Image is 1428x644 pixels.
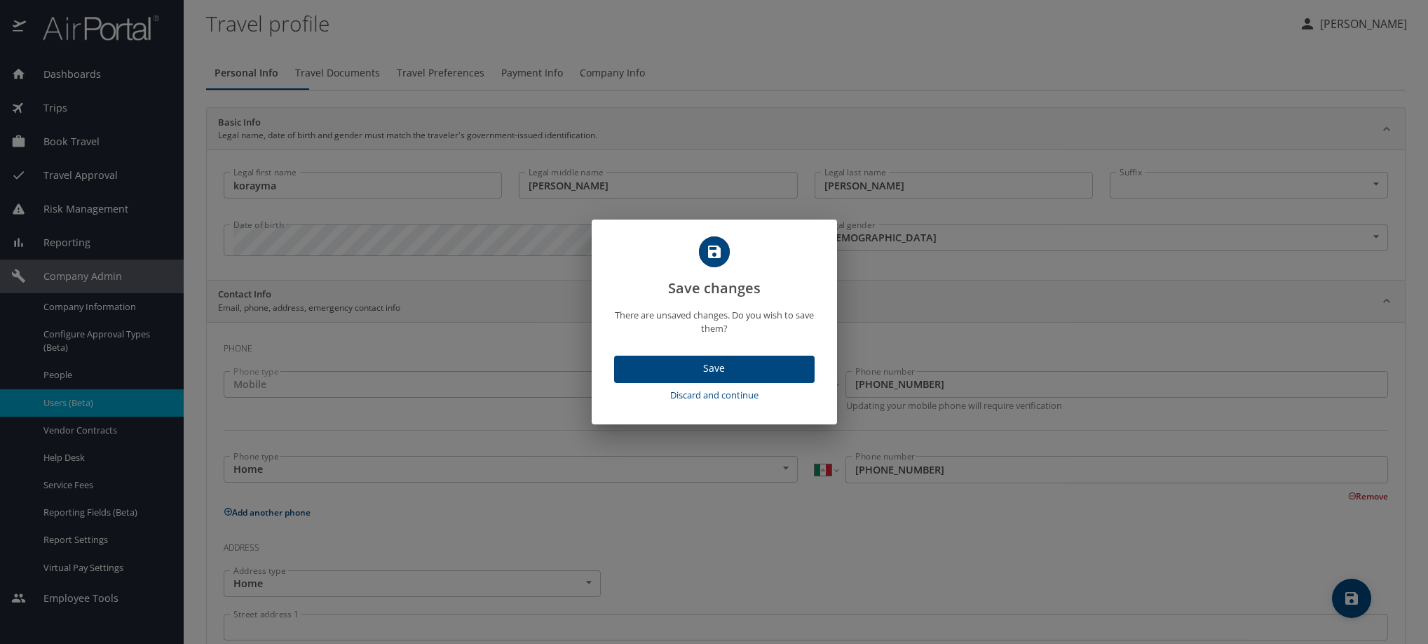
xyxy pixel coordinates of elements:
[625,360,803,377] span: Save
[608,309,820,335] p: There are unsaved changes. Do you wish to save them?
[608,236,820,300] h2: Save changes
[620,387,809,403] span: Discard and continue
[614,383,815,408] button: Discard and continue
[614,356,815,383] button: Save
